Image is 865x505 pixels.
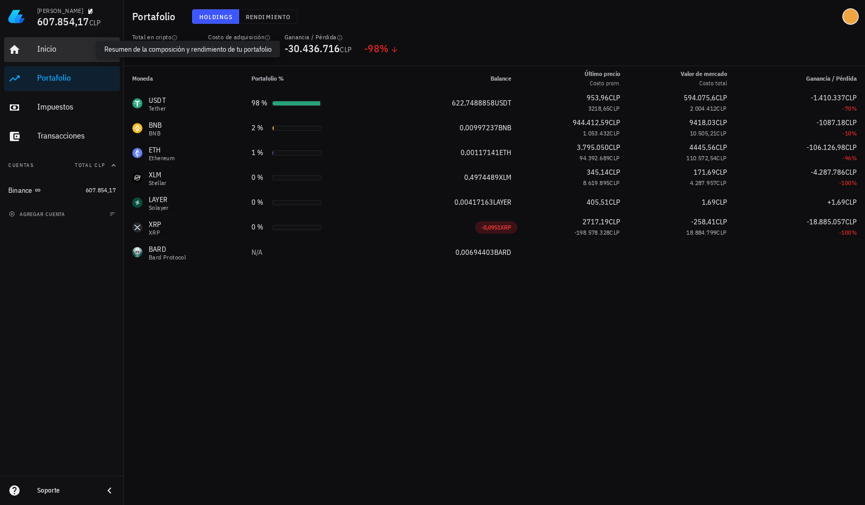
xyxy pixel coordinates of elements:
[845,167,857,177] span: CLP
[4,37,120,62] a: Inicio
[744,103,857,114] div: -70
[686,228,716,236] span: 18.884.799
[691,217,716,226] span: -258,41
[702,197,716,207] span: 1,69
[499,148,511,157] span: ETH
[149,219,162,229] div: XRP
[132,247,143,257] div: BARD-icon
[4,124,120,149] a: Transacciones
[132,197,143,208] div: LAYER-icon
[8,186,33,195] div: Binance
[380,41,388,55] span: %
[239,9,297,24] button: Rendimiento
[149,194,169,205] div: LAYER
[587,197,609,207] span: 405,51
[149,254,186,261] div: Bard Protocol
[845,118,857,127] span: CLP
[132,41,184,55] span: 607.854,17
[690,129,717,137] span: 10.505,21
[689,118,716,127] span: 9418,03
[716,217,727,226] span: CLP
[681,79,727,88] div: Costo total
[6,209,70,219] button: agregar cuenta
[460,123,498,132] span: 0,00997237
[455,248,494,257] span: 0,00694403
[132,173,143,183] div: XLM-icon
[37,44,116,54] div: Inicio
[609,93,620,102] span: CLP
[245,13,291,21] span: Rendimiento
[852,129,857,137] span: %
[587,167,609,177] span: 345,14
[845,93,857,102] span: CLP
[390,66,520,91] th: Balance: Sin ordenar. Pulse para ordenar de forma ascendente.
[587,93,609,102] span: 953,96
[811,167,845,177] span: -4.287.786
[4,95,120,120] a: Impuestos
[149,155,175,161] div: Ethereum
[132,148,143,158] div: ETH-icon
[686,154,716,162] span: 110.572,54
[149,170,167,180] div: XLM
[609,167,620,177] span: CLP
[583,179,610,187] span: 8.619.895
[583,217,609,226] span: 2717,19
[735,66,865,91] th: Ganancia / Pérdida: Sin ordenar. Pulse para ordenar de forma ascendente.
[192,9,240,24] button: Holdings
[494,248,511,257] span: BARD
[573,118,609,127] span: 944.412,59
[609,154,620,162] span: CLP
[852,154,857,162] span: %
[4,178,120,203] a: Binance 607.854,17
[149,180,167,186] div: Stellar
[132,33,196,41] div: Total en cripto
[37,7,83,15] div: [PERSON_NAME]
[852,104,857,112] span: %
[149,229,162,236] div: XRP
[4,66,120,91] a: Portafolio
[260,45,272,54] span: CLP
[806,74,857,82] span: Ganancia / Pérdida
[251,98,268,109] div: 98 %
[609,129,620,137] span: CLP
[37,102,116,112] div: Impuestos
[184,45,196,54] span: CLP
[199,13,233,21] span: Holdings
[149,244,186,254] div: BARD
[744,178,857,188] div: -100
[716,167,727,177] span: CLP
[716,179,727,187] span: CLP
[251,248,262,257] span: N/A
[464,173,499,182] span: 0,4974489
[609,228,620,236] span: CLP
[811,93,845,102] span: -1.410.337
[716,129,727,137] span: CLP
[574,228,610,236] span: -198.578.328
[4,153,120,178] button: CuentasTotal CLP
[716,197,727,207] span: CLP
[852,228,857,236] span: %
[452,98,495,108] span: 622,7488858
[86,186,116,194] span: 607.854,17
[498,123,511,132] span: BNB
[744,128,857,139] div: -10
[744,227,857,238] div: -100
[744,153,857,163] div: -96
[37,14,89,28] span: 607.854,17
[89,18,101,27] span: CLP
[364,43,399,54] div: -98
[816,118,845,127] span: -1087,18
[609,217,620,226] span: CLP
[149,205,169,211] div: Solayer
[807,217,845,226] span: -18.885.057
[827,197,845,207] span: +1,69
[149,120,162,130] div: BNB
[251,222,268,233] div: 0 %
[208,33,272,41] div: Costo de adquisición
[588,104,610,112] span: 3218,65
[124,66,243,91] th: Moneda
[285,41,340,55] span: -30.436.716
[807,143,845,152] span: -106.126,98
[132,8,180,25] h1: Portafolio
[149,130,162,136] div: BNB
